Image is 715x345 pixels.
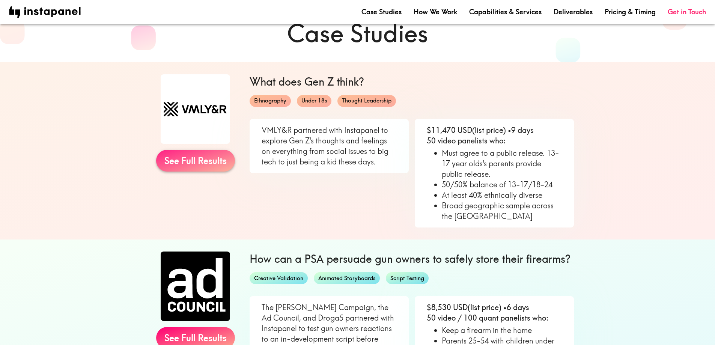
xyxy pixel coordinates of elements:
[250,252,574,266] h6: How can a PSA persuade gun owners to safely store their firearms?
[250,74,574,89] h6: What does Gen Z think?
[250,274,308,282] span: Creative Validation
[361,7,402,17] a: Case Studies
[262,125,397,167] p: VMLY&R partnered with Instapanel to explore Gen Z's thoughts and feelings on everything from soci...
[250,97,291,105] span: Ethnography
[668,7,706,17] a: Get in Touch
[442,200,562,221] li: Broad geographic sample across the [GEOGRAPHIC_DATA]
[141,17,574,50] h1: Case Studies
[427,125,562,146] p: $11,470 USD (list price) • 9 days 50 video panelists who:
[414,7,457,17] a: How We Work
[469,7,542,17] a: Capabilities & Services
[314,274,380,282] span: Animated Storyboards
[442,190,562,200] li: At least 40% ethnically diverse
[554,7,593,17] a: Deliverables
[161,252,230,321] img: Ad Council logo
[386,274,429,282] span: Script Testing
[161,74,230,144] img: VMLY&R logo
[442,325,562,336] li: Keep a firearm in the home
[427,302,562,323] p: $8,530 USD (list price) • 6 days 50 video / 100 quant panelists who:
[156,150,235,172] a: See Full Results
[297,97,331,105] span: Under 18s
[9,6,81,18] img: instapanel
[442,148,562,179] li: Must agree to a public release. 13-17 year olds's parents provide public release.
[605,7,656,17] a: Pricing & Timing
[442,179,562,190] li: 50/50% balance of 13-17/18-24
[337,97,396,105] span: Thought Leadership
